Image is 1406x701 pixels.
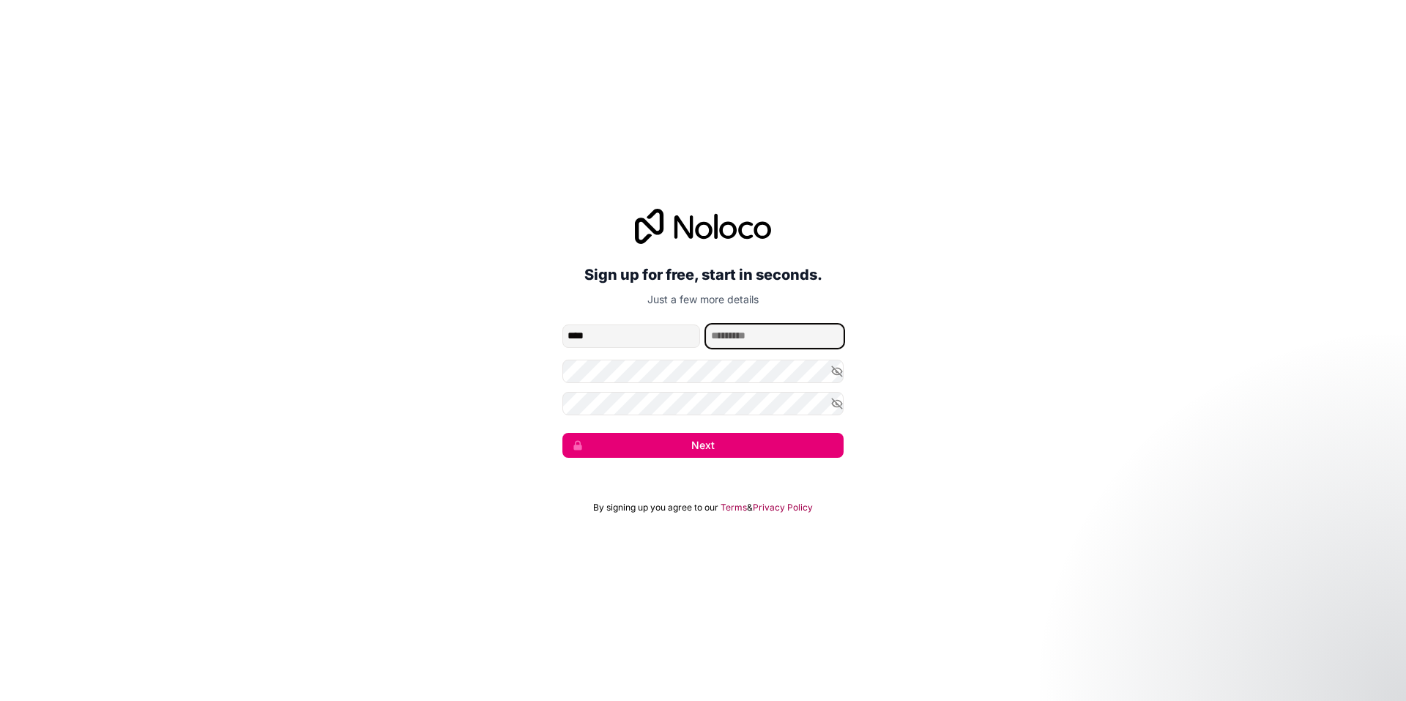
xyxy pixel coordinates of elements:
p: Just a few more details [562,292,844,307]
iframe: Intercom notifications message [1113,591,1406,694]
a: Terms [721,502,747,513]
input: Confirm password [562,392,844,415]
a: Privacy Policy [753,502,813,513]
h2: Sign up for free, start in seconds. [562,262,844,288]
span: By signing up you agree to our [593,502,718,513]
button: Next [562,433,844,458]
input: Password [562,360,844,383]
input: given-name [562,324,700,348]
input: family-name [706,324,844,348]
span: & [747,502,753,513]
